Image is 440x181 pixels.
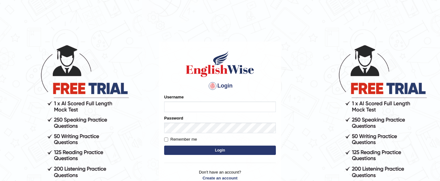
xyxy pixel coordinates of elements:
input: Remember me [164,138,168,142]
h4: Login [164,81,276,91]
label: Remember me [164,136,197,143]
a: Create an account [164,175,276,181]
label: Username [164,94,184,100]
button: Login [164,146,276,155]
img: Logo of English Wise sign in for intelligent practice with AI [185,50,255,78]
label: Password [164,115,183,121]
